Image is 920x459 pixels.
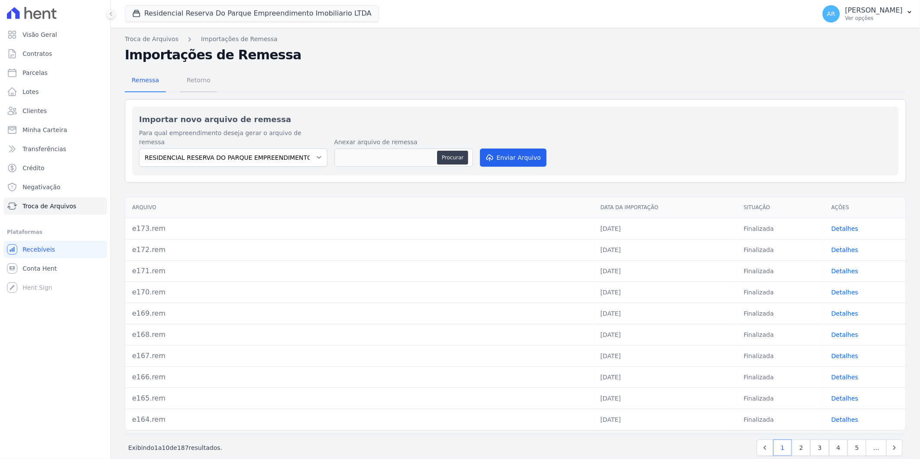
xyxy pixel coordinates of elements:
[3,45,107,62] a: Contratos
[181,71,216,89] span: Retorno
[593,197,737,218] th: Data da Importação
[886,440,903,456] a: Next
[132,393,586,404] div: e165.rem
[848,440,866,456] a: 5
[737,409,824,430] td: Finalizada
[3,121,107,139] a: Minha Carteira
[831,352,858,359] a: Detalhes
[177,444,189,451] span: 187
[810,440,829,456] a: 3
[201,35,278,44] a: Importações de Remessa
[139,129,327,147] label: Para qual empreendimento deseja gerar o arquivo de remessa
[23,126,67,134] span: Minha Carteira
[3,140,107,158] a: Transferências
[593,281,737,303] td: [DATE]
[132,287,586,297] div: e170.rem
[23,49,52,58] span: Contratos
[737,239,824,260] td: Finalizada
[126,71,164,89] span: Remessa
[23,87,39,96] span: Lotes
[128,443,222,452] p: Exibindo a de resultados.
[125,35,906,44] nav: Breadcrumb
[180,70,217,92] a: Retorno
[737,303,824,324] td: Finalizada
[816,2,920,26] button: AR [PERSON_NAME] Ver opções
[845,15,903,22] p: Ver opções
[829,440,848,456] a: 4
[334,138,473,147] label: Anexar arquivo de remessa
[831,246,858,253] a: Detalhes
[3,64,107,81] a: Parcelas
[125,35,178,44] a: Troca de Arquivos
[737,218,824,239] td: Finalizada
[3,260,107,277] a: Conta Hent
[827,11,835,17] span: AR
[593,345,737,366] td: [DATE]
[23,264,57,273] span: Conta Hent
[7,227,104,237] div: Plataformas
[757,440,773,456] a: Previous
[593,239,737,260] td: [DATE]
[737,281,824,303] td: Finalizada
[792,440,810,456] a: 2
[139,113,892,125] h2: Importar novo arquivo de remessa
[23,107,47,115] span: Clientes
[23,68,48,77] span: Parcelas
[132,266,586,276] div: e171.rem
[831,289,858,296] a: Detalhes
[824,197,906,218] th: Ações
[23,30,57,39] span: Visão Geral
[593,366,737,388] td: [DATE]
[480,149,547,167] button: Enviar Arquivo
[437,151,468,165] button: Procurar
[132,414,586,425] div: e164.rem
[3,178,107,196] a: Negativação
[831,331,858,338] a: Detalhes
[125,47,906,63] h2: Importações de Remessa
[737,345,824,366] td: Finalizada
[593,260,737,281] td: [DATE]
[132,351,586,361] div: e167.rem
[831,416,858,423] a: Detalhes
[737,366,824,388] td: Finalizada
[845,6,903,15] p: [PERSON_NAME]
[23,202,76,210] span: Troca de Arquivos
[154,444,158,451] span: 1
[737,324,824,345] td: Finalizada
[125,70,217,92] nav: Tab selector
[3,197,107,215] a: Troca de Arquivos
[831,374,858,381] a: Detalhes
[132,372,586,382] div: e166.rem
[23,183,61,191] span: Negativação
[23,145,66,153] span: Transferências
[23,245,55,254] span: Recebíveis
[125,5,379,22] button: Residencial Reserva Do Parque Empreendimento Imobiliario LTDA
[737,260,824,281] td: Finalizada
[3,83,107,100] a: Lotes
[125,197,593,218] th: Arquivo
[132,330,586,340] div: e168.rem
[773,440,792,456] a: 1
[3,159,107,177] a: Crédito
[23,164,45,172] span: Crédito
[132,245,586,255] div: e172.rem
[593,388,737,409] td: [DATE]
[737,197,824,218] th: Situação
[3,102,107,120] a: Clientes
[831,225,858,232] a: Detalhes
[737,388,824,409] td: Finalizada
[3,241,107,258] a: Recebíveis
[132,308,586,319] div: e169.rem
[831,395,858,402] a: Detalhes
[132,223,586,234] div: e173.rem
[3,26,107,43] a: Visão Geral
[831,268,858,275] a: Detalhes
[162,444,170,451] span: 10
[125,70,166,92] a: Remessa
[831,310,858,317] a: Detalhes
[593,324,737,345] td: [DATE]
[593,303,737,324] td: [DATE]
[866,440,887,456] span: …
[593,218,737,239] td: [DATE]
[593,409,737,430] td: [DATE]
